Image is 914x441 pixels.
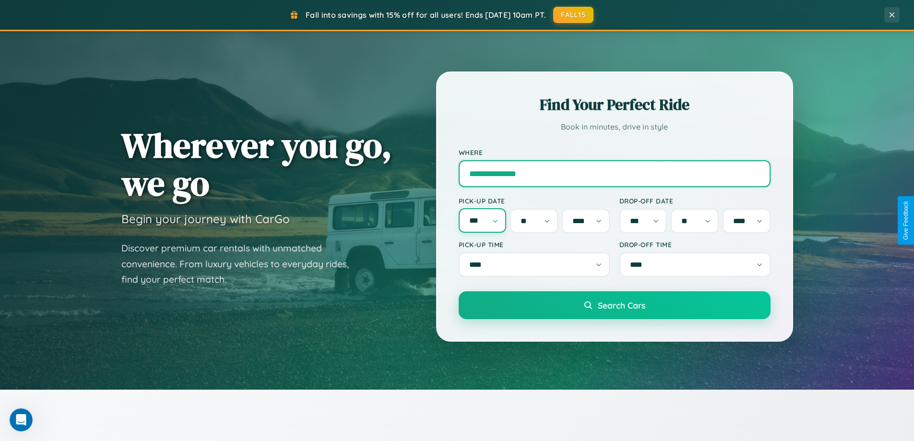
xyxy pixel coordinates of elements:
[10,408,33,431] iframe: Intercom live chat
[459,148,771,156] label: Where
[459,240,610,249] label: Pick-up Time
[619,240,771,249] label: Drop-off Time
[619,197,771,205] label: Drop-off Date
[553,7,594,23] button: FALL15
[459,197,610,205] label: Pick-up Date
[121,240,361,287] p: Discover premium car rentals with unmatched convenience. From luxury vehicles to everyday rides, ...
[902,201,909,240] div: Give Feedback
[459,120,771,134] p: Book in minutes, drive in style
[121,126,392,202] h1: Wherever you go, we go
[459,291,771,319] button: Search Cars
[121,212,290,226] h3: Begin your journey with CarGo
[306,10,546,20] span: Fall into savings with 15% off for all users! Ends [DATE] 10am PT.
[459,94,771,115] h2: Find Your Perfect Ride
[598,300,645,310] span: Search Cars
